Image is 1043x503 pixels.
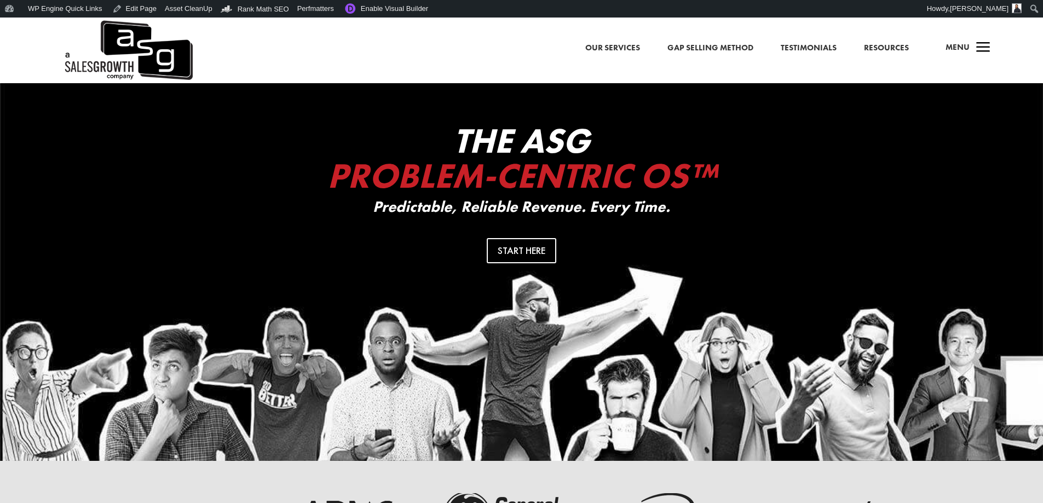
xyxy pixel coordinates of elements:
span: Problem-Centric OS™ [327,153,716,198]
a: Gap Selling Method [667,41,753,55]
a: Resources [864,41,909,55]
span: a [972,37,994,59]
a: Start Here [487,238,556,263]
span: Menu [946,42,970,53]
a: A Sales Growth Company Logo [63,18,193,83]
a: Our Services [585,41,640,55]
h2: The ASG [303,123,741,199]
span: Rank Math SEO [238,5,289,13]
span: [PERSON_NAME] [950,4,1009,13]
img: ASG Co. Logo [63,18,193,83]
a: Testimonials [781,41,837,55]
p: Predictable, Reliable Revenue. Every Time. [303,199,741,216]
